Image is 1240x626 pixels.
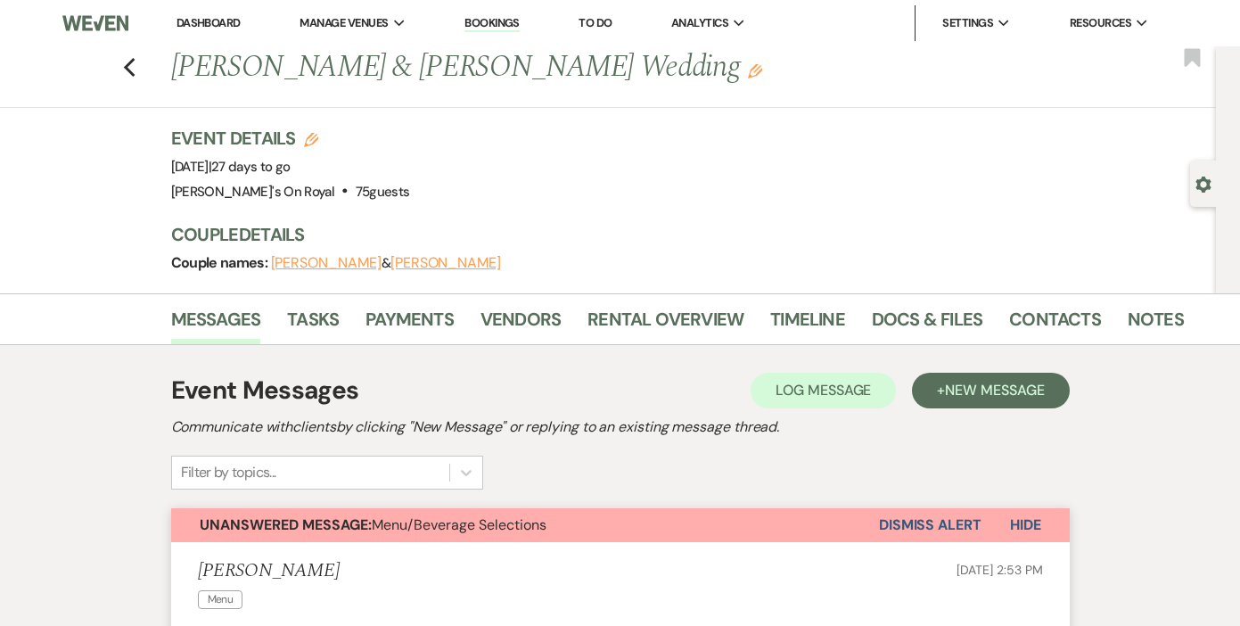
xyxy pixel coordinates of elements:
[198,560,340,582] h5: [PERSON_NAME]
[271,256,382,270] button: [PERSON_NAME]
[62,4,129,42] img: Weven Logo
[211,158,291,176] span: 27 days to go
[879,508,981,542] button: Dismiss Alert
[480,305,561,344] a: Vendors
[942,14,993,32] span: Settings
[171,46,970,89] h1: [PERSON_NAME] & [PERSON_NAME] Wedding
[957,562,1042,578] span: [DATE] 2:53 PM
[171,416,1070,438] h2: Communicate with clients by clicking "New Message" or replying to an existing message thread.
[287,305,339,344] a: Tasks
[171,508,879,542] button: Unanswered Message:Menu/Beverage Selections
[1070,14,1131,32] span: Resources
[356,183,410,201] span: 75 guests
[171,253,271,272] span: Couple names:
[198,590,242,609] span: Menu
[171,183,335,201] span: [PERSON_NAME]'s On Royal
[981,508,1070,542] button: Hide
[365,305,454,344] a: Payments
[751,373,896,408] button: Log Message
[171,305,261,344] a: Messages
[1195,175,1211,192] button: Open lead details
[181,462,276,483] div: Filter by topics...
[171,372,359,409] h1: Event Messages
[1010,515,1041,534] span: Hide
[1128,305,1184,344] a: Notes
[872,305,982,344] a: Docs & Files
[271,254,501,272] span: &
[1009,305,1101,344] a: Contacts
[171,158,291,176] span: [DATE]
[945,381,1044,399] span: New Message
[579,15,612,30] a: To Do
[748,62,762,78] button: Edit
[671,14,728,32] span: Analytics
[177,15,241,30] a: Dashboard
[912,373,1069,408] button: +New Message
[464,15,520,32] a: Bookings
[587,305,743,344] a: Rental Overview
[171,126,410,151] h3: Event Details
[200,515,546,534] span: Menu/Beverage Selections
[171,222,1170,247] h3: Couple Details
[770,305,845,344] a: Timeline
[200,515,372,534] strong: Unanswered Message:
[390,256,501,270] button: [PERSON_NAME]
[209,158,291,176] span: |
[300,14,388,32] span: Manage Venues
[776,381,871,399] span: Log Message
